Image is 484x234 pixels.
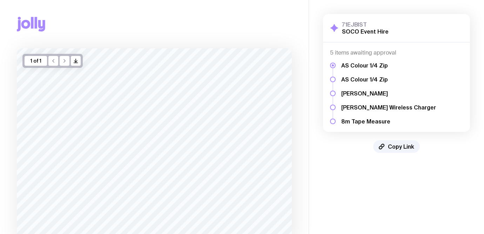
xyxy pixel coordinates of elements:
g: /> /> [74,59,78,63]
h5: AS Colour 1/4 Zip [341,62,436,69]
h5: [PERSON_NAME] [341,90,436,97]
div: 1 of 1 [25,56,47,66]
h3: 71EJBIST [342,21,389,28]
span: Copy Link [388,143,414,150]
h5: 8m Tape Measure [341,118,436,125]
button: Copy Link [373,140,420,153]
button: />/> [71,56,81,66]
h4: 5 items awaiting approval [330,49,463,56]
h2: SOCO Event Hire [342,28,389,35]
h5: [PERSON_NAME] Wireless Charger [341,104,436,111]
h5: AS Colour 1/4 Zip [341,76,436,83]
